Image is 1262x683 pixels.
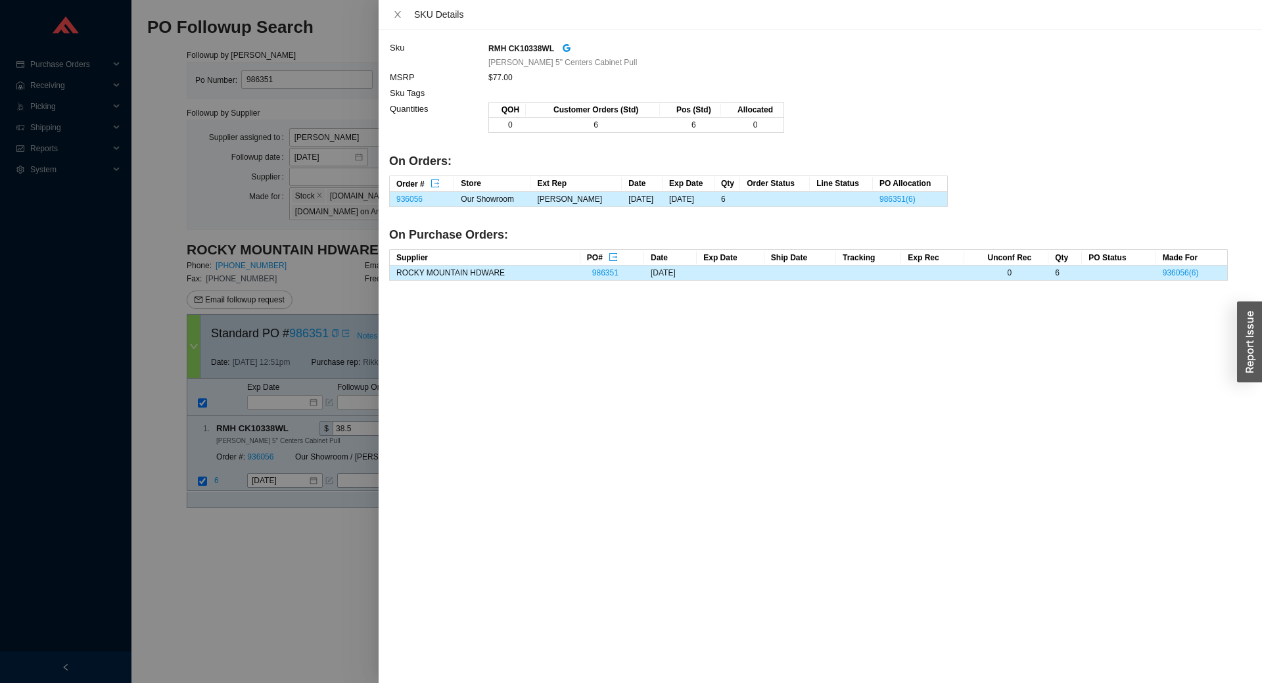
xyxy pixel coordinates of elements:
[430,177,440,187] button: export
[389,40,488,70] td: Sku
[836,250,901,266] th: Tracking
[608,250,619,261] button: export
[530,176,622,192] th: Ext Rep
[1048,266,1082,281] td: 6
[390,266,580,281] td: ROCKY MOUNTAIN HDWARE
[1156,250,1227,266] th: Made For
[622,192,663,207] td: [DATE]
[389,70,488,85] td: MSRP
[489,118,526,133] td: 0
[714,176,740,192] th: Qty
[879,195,916,204] a: 986351(6)
[697,250,764,266] th: Exp Date
[526,103,661,118] th: Customer Orders (Std)
[1163,268,1199,277] a: 936056(6)
[389,9,406,20] button: Close
[562,41,571,56] a: google
[663,192,714,207] td: [DATE]
[660,103,721,118] th: Pos (Std)
[396,195,423,204] a: 936056
[393,10,402,19] span: close
[389,227,1228,243] h4: On Purchase Orders:
[389,101,488,140] td: Quantities
[580,250,644,266] th: PO#
[488,71,1227,84] div: $77.00
[1048,250,1082,266] th: Qty
[431,179,440,189] span: export
[764,250,836,266] th: Ship Date
[390,176,454,192] th: Order #
[873,176,947,192] th: PO Allocation
[721,103,783,118] th: Allocated
[644,266,697,281] td: [DATE]
[389,153,1228,170] h4: On Orders:
[810,176,873,192] th: Line Status
[964,250,1048,266] th: Unconf Rec
[414,7,1251,22] div: SKU Details
[964,266,1048,281] td: 0
[740,176,810,192] th: Order Status
[660,118,721,133] td: 6
[390,250,580,266] th: Supplier
[488,44,554,53] strong: RMH CK10338WL
[663,176,714,192] th: Exp Date
[622,176,663,192] th: Date
[714,192,740,207] td: 6
[721,118,783,133] td: 0
[592,268,619,277] a: 986351
[454,176,530,192] th: Store
[562,43,571,53] span: google
[1082,250,1156,266] th: PO Status
[530,192,622,207] td: [PERSON_NAME]
[454,192,530,207] td: Our Showroom
[644,250,697,266] th: Date
[901,250,964,266] th: Exp Rec
[526,118,661,133] td: 6
[609,252,618,263] span: export
[389,85,488,101] td: Sku Tags
[488,56,637,69] span: [PERSON_NAME] 5" Centers Cabinet Pull
[489,103,526,118] th: QOH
